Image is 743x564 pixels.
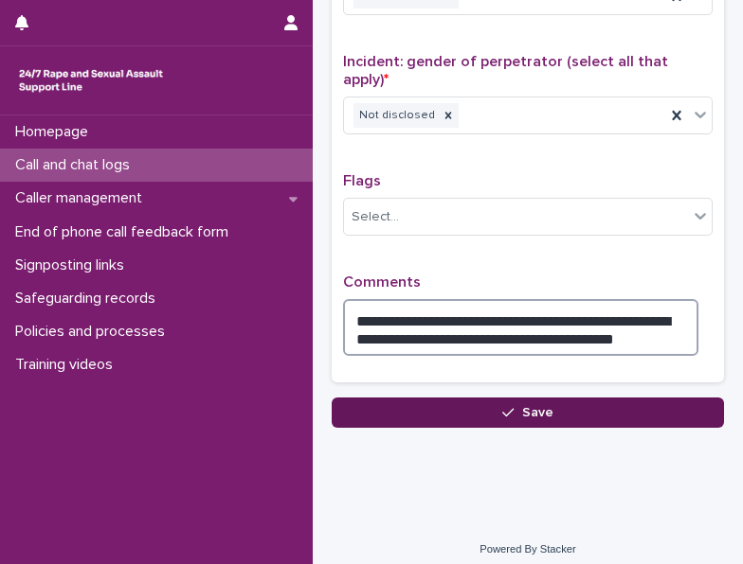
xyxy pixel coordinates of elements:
p: End of phone call feedback form [8,223,244,241]
div: Select... [352,207,399,227]
p: Caller management [8,189,157,207]
img: rhQMoQhaT3yELyF149Cw [15,62,167,99]
p: Call and chat logs [8,156,145,174]
p: Signposting links [8,256,139,274]
p: Homepage [8,123,103,141]
span: Save [522,406,553,419]
button: Save [332,397,724,428]
span: Incident: gender of perpetrator (select all that apply) [343,54,668,87]
p: Training videos [8,356,128,374]
p: Policies and processes [8,323,180,341]
span: Flags [343,173,381,188]
a: Powered By Stacker [480,543,575,555]
span: Comments [343,274,421,290]
p: Safeguarding records [8,290,171,308]
div: Not disclosed [353,103,438,129]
